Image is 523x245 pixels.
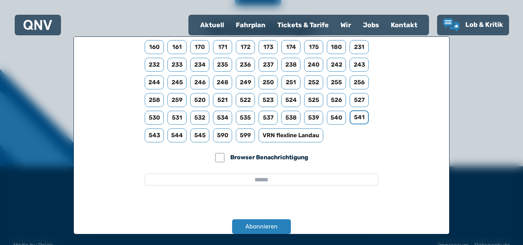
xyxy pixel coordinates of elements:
[271,15,335,35] a: Tickets & Tarife
[232,219,291,234] button: Abonnieren
[245,222,278,231] span: Abonnieren
[465,21,503,29] span: Lob & Kritik
[335,15,357,35] a: Wir
[385,15,423,35] a: Kontakt
[24,20,52,30] img: QNV Logo
[357,15,385,35] a: Jobs
[230,15,271,35] a: Fahrplan
[194,15,230,35] a: Aktuell
[24,18,52,32] a: QNV Logo
[230,154,308,161] span: Browser Benachrichtigung
[443,18,503,32] a: Lob & Kritik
